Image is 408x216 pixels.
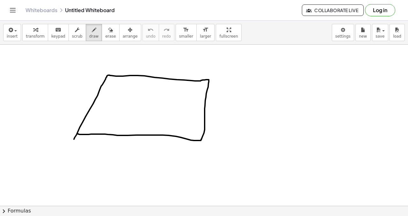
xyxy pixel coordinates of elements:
span: erase [105,34,116,39]
span: fullscreen [219,34,238,39]
span: keypad [51,34,65,39]
span: smaller [179,34,193,39]
span: new [359,34,367,39]
span: redo [162,34,171,39]
span: larger [200,34,211,39]
button: transform [22,24,48,41]
button: Collaborate Live [302,4,364,16]
span: undo [146,34,156,39]
i: keyboard [55,26,61,34]
button: redoredo [159,24,174,41]
button: new [355,24,371,41]
button: scrub [69,24,86,41]
button: format_sizesmaller [176,24,197,41]
i: format_size [183,26,189,34]
button: keyboardkeypad [48,24,69,41]
span: arrange [123,34,138,39]
button: settings [332,24,354,41]
span: transform [26,34,45,39]
button: draw [86,24,102,41]
button: insert [3,24,21,41]
span: load [393,34,401,39]
span: settings [335,34,351,39]
button: Toggle navigation [8,5,18,15]
button: fullscreen [216,24,241,41]
button: Log in [365,4,395,16]
span: insert [7,34,18,39]
span: draw [89,34,99,39]
button: erase [102,24,119,41]
button: load [390,24,405,41]
span: Collaborate Live [307,7,358,13]
button: arrange [119,24,141,41]
i: redo [164,26,170,34]
button: format_sizelarger [196,24,215,41]
span: save [375,34,384,39]
i: undo [148,26,154,34]
i: format_size [202,26,208,34]
button: undoundo [142,24,159,41]
a: Whiteboards [25,7,57,13]
span: scrub [72,34,83,39]
button: save [372,24,388,41]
